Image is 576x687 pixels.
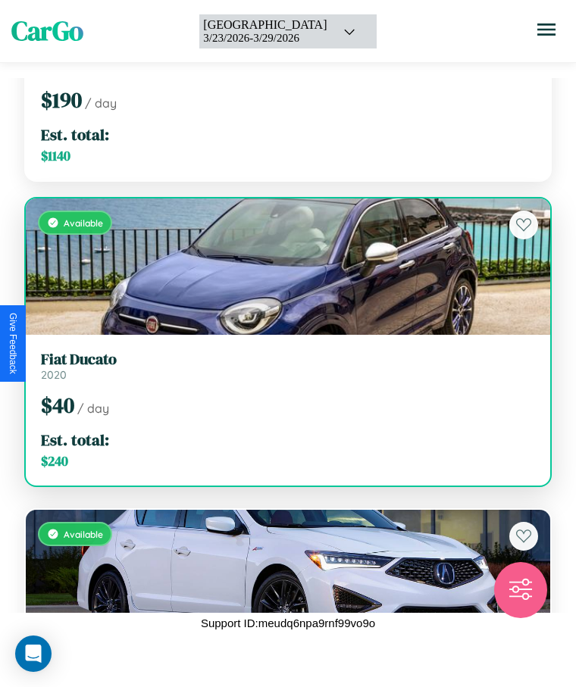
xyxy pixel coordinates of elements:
span: Available [64,217,103,229]
span: 2020 [41,368,67,382]
span: $ 240 [41,452,68,470]
a: Fiat Ducato2020 [41,350,535,382]
div: Give Feedback [8,313,18,374]
p: Support ID: meudq6npa9rnf99vo9o [201,613,375,633]
h3: Fiat Ducato [41,350,535,368]
span: / day [85,95,117,111]
span: $ 40 [41,391,74,420]
span: $ 190 [41,86,82,114]
span: / day [77,401,109,416]
span: Est. total: [41,429,109,451]
div: 3 / 23 / 2026 - 3 / 29 / 2026 [203,32,327,45]
div: Open Intercom Messenger [15,635,52,672]
span: $ 1140 [41,147,70,165]
span: Est. total: [41,123,109,145]
div: [GEOGRAPHIC_DATA] [203,18,327,32]
span: Available [64,529,103,540]
span: CarGo [11,13,83,49]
